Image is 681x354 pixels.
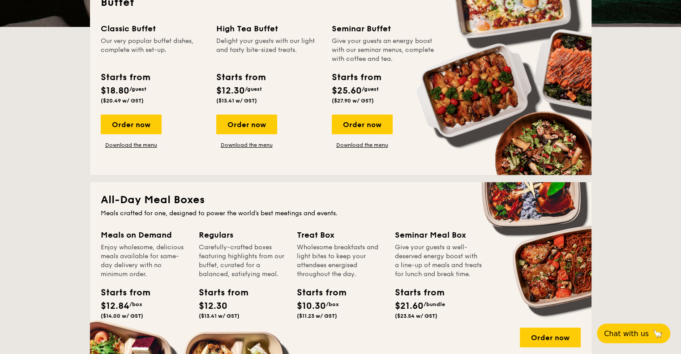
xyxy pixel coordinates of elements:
span: $12.30 [199,301,227,311]
span: /guest [129,86,146,92]
span: $10.30 [297,301,326,311]
div: Regulars [199,229,286,241]
div: Starts from [216,71,265,84]
span: /guest [245,86,262,92]
span: ($14.00 w/ GST) [101,313,143,319]
span: $18.80 [101,85,129,96]
div: Order now [520,328,581,347]
span: /box [326,301,339,307]
button: Chat with us🦙 [597,324,670,343]
span: $12.30 [216,85,245,96]
span: ($20.49 w/ GST) [101,98,144,104]
div: Starts from [199,286,239,299]
a: Download the menu [332,141,393,149]
h2: All-Day Meal Boxes [101,193,581,207]
div: Meals on Demand [101,229,188,241]
div: Classic Buffet [101,22,206,35]
div: Order now [332,115,393,134]
a: Download the menu [101,141,162,149]
div: Enjoy wholesome, delicious meals available for same-day delivery with no minimum order. [101,243,188,279]
div: High Tea Buffet [216,22,321,35]
span: ($23.54 w/ GST) [395,313,437,319]
a: Download the menu [216,141,277,149]
span: /box [129,301,142,307]
span: Chat with us [604,329,649,338]
div: Treat Box [297,229,384,241]
div: Meals crafted for one, designed to power the world's best meetings and events. [101,209,581,218]
span: 🦙 [652,328,663,339]
div: Delight your guests with our light and tasty bite-sized treats. [216,37,321,64]
div: Carefully-crafted boxes featuring highlights from our buffet, curated for a balanced, satisfying ... [199,243,286,279]
span: $25.60 [332,85,362,96]
div: Our very popular buffet dishes, complete with set-up. [101,37,206,64]
div: Starts from [101,71,150,84]
div: Wholesome breakfasts and light bites to keep your attendees energised throughout the day. [297,243,384,279]
span: $12.84 [101,301,129,311]
div: Starts from [332,71,381,84]
div: Seminar Meal Box [395,229,482,241]
div: Give your guests a well-deserved energy boost with a line-up of meals and treats for lunch and br... [395,243,482,279]
div: Order now [216,115,277,134]
div: Starts from [297,286,337,299]
span: /bundle [424,301,445,307]
span: ($27.90 w/ GST) [332,98,374,104]
span: ($13.41 w/ GST) [216,98,257,104]
div: Seminar Buffet [332,22,437,35]
span: $21.60 [395,301,424,311]
div: Starts from [395,286,435,299]
span: /guest [362,86,379,92]
span: ($13.41 w/ GST) [199,313,240,319]
div: Order now [101,115,162,134]
span: ($11.23 w/ GST) [297,313,337,319]
div: Give your guests an energy boost with our seminar menus, complete with coffee and tea. [332,37,437,64]
div: Starts from [101,286,141,299]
